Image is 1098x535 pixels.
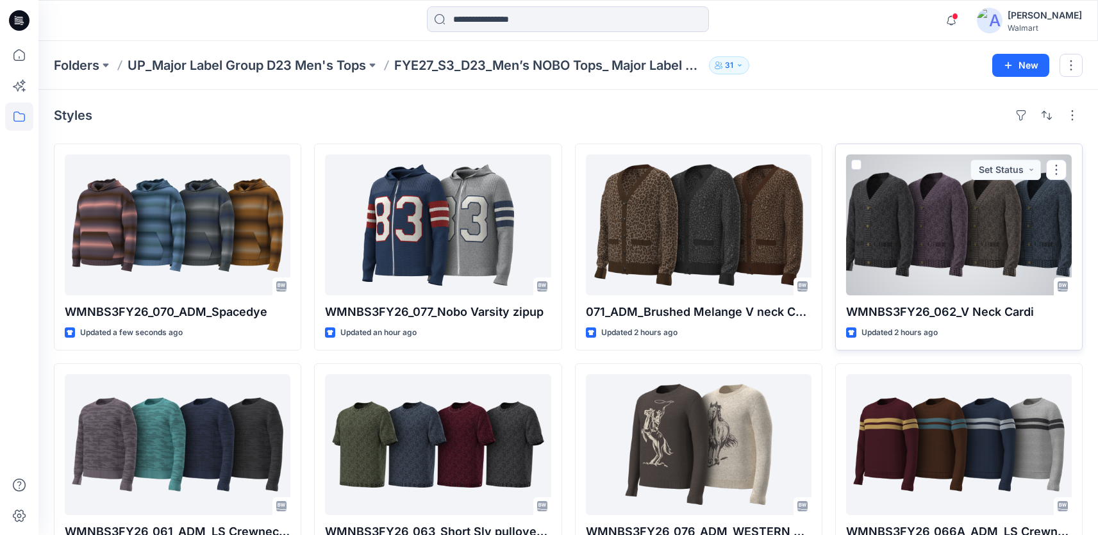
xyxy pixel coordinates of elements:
[340,326,417,340] p: Updated an hour ago
[65,303,290,321] p: WMNBS3FY26_070_ADM_Spacedye
[128,56,366,74] a: UP_Major Label Group D23 Men's Tops
[586,374,811,515] a: WMNBS3FY26_076_ADM_WESTERN MOTIF CREWNECK
[992,54,1049,77] button: New
[977,8,1002,33] img: avatar
[846,374,1072,515] a: WMNBS3FY26_066A_ADM_LS Crewneck copy
[725,58,733,72] p: 31
[65,154,290,295] a: WMNBS3FY26_070_ADM_Spacedye
[709,56,749,74] button: 31
[861,326,938,340] p: Updated 2 hours ago
[65,374,290,515] a: WMNBS3FY26_061_ADM_LS Crewneck copy
[846,303,1072,321] p: WMNBS3FY26_062_V Neck Cardi
[80,326,183,340] p: Updated a few seconds ago
[325,154,551,295] a: WMNBS3FY26_077_Nobo Varsity zipup
[601,326,678,340] p: Updated 2 hours ago
[846,154,1072,295] a: WMNBS3FY26_062_V Neck Cardi
[325,374,551,515] a: WMNBS3FY26_063_Short Slv pullover copy
[54,56,99,74] a: Folders
[325,303,551,321] p: WMNBS3FY26_077_Nobo Varsity zipup
[54,108,92,123] h4: Styles
[586,303,811,321] p: 071_ADM_Brushed Melange V neck Cardi
[1008,8,1082,23] div: [PERSON_NAME]
[586,154,811,295] a: 071_ADM_Brushed Melange V neck Cardi
[1008,23,1082,33] div: Walmart
[394,56,704,74] p: FYE27_S3_D23_Men’s NOBO Tops_ Major Label Group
